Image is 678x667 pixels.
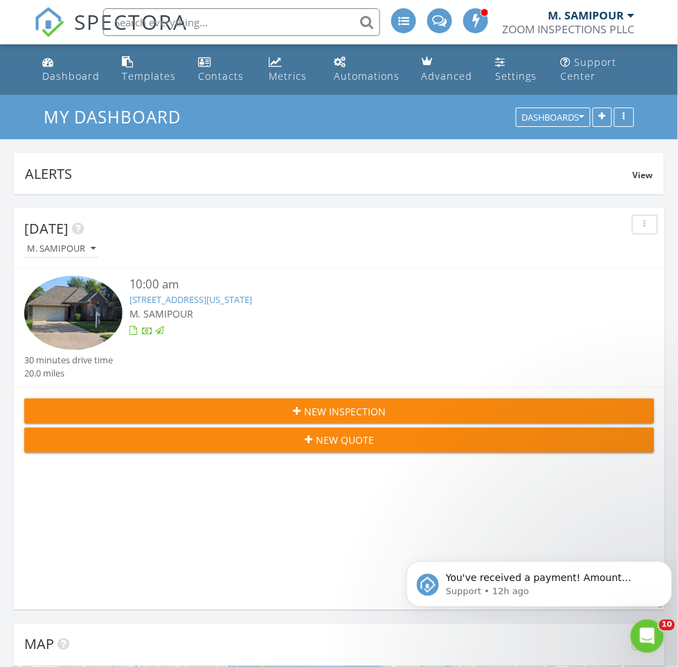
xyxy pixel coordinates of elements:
a: Settings [490,50,544,89]
img: 9373788%2Fcover_photos%2FlAsuJwmUuRjIFSUA3Sys%2Fsmall.jpg [24,276,123,349]
div: Dashboards [522,113,585,123]
a: Advanced [416,50,479,89]
span: 10 [659,620,675,631]
button: M. SAMIPOUR [24,240,98,259]
a: Metrics [264,50,317,89]
div: M. SAMIPOUR [27,244,96,254]
span: SPECTORA [74,7,188,36]
div: Contacts [198,69,244,83]
button: New Inspection [24,399,654,424]
span: Map [24,635,54,654]
div: Support Center [561,55,617,83]
iframe: Intercom live chat [631,620,664,653]
div: 20.0 miles [24,367,113,380]
a: 10:00 am [STREET_ADDRESS][US_STATE] M. SAMIPOUR 30 minutes drive time 20.0 miles [24,276,654,380]
div: Advanced [422,69,473,83]
button: Dashboards [516,108,591,128]
a: SPECTORA [34,19,188,48]
input: Search everything... [103,8,380,36]
span: New Inspection [304,404,386,419]
a: My Dashboard [44,105,193,128]
div: ZOOM INSPECTIONS PLLC [503,22,635,36]
div: Settings [495,69,537,83]
span: View [633,169,653,181]
a: [STREET_ADDRESS][US_STATE] [130,293,253,306]
a: Support Center [555,50,642,89]
a: Contacts [193,50,252,89]
a: Automations (Basic) [328,50,405,89]
div: Automations [334,69,400,83]
div: Alerts [25,164,633,183]
div: Dashboard [42,69,100,83]
div: 30 minutes drive time [24,354,113,367]
a: Templates [116,50,181,89]
span: [DATE] [24,219,69,238]
div: Templates [122,69,176,83]
span: New Quote [316,433,374,448]
button: New Quote [24,428,654,453]
iframe: Intercom notifications message [401,532,678,630]
div: M. SAMIPOUR [548,8,625,22]
a: Dashboard [37,50,105,89]
img: The Best Home Inspection Software - Spectora [34,7,64,37]
div: Metrics [269,69,307,83]
div: 10:00 am [130,276,603,293]
span: M. SAMIPOUR [130,307,194,320]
